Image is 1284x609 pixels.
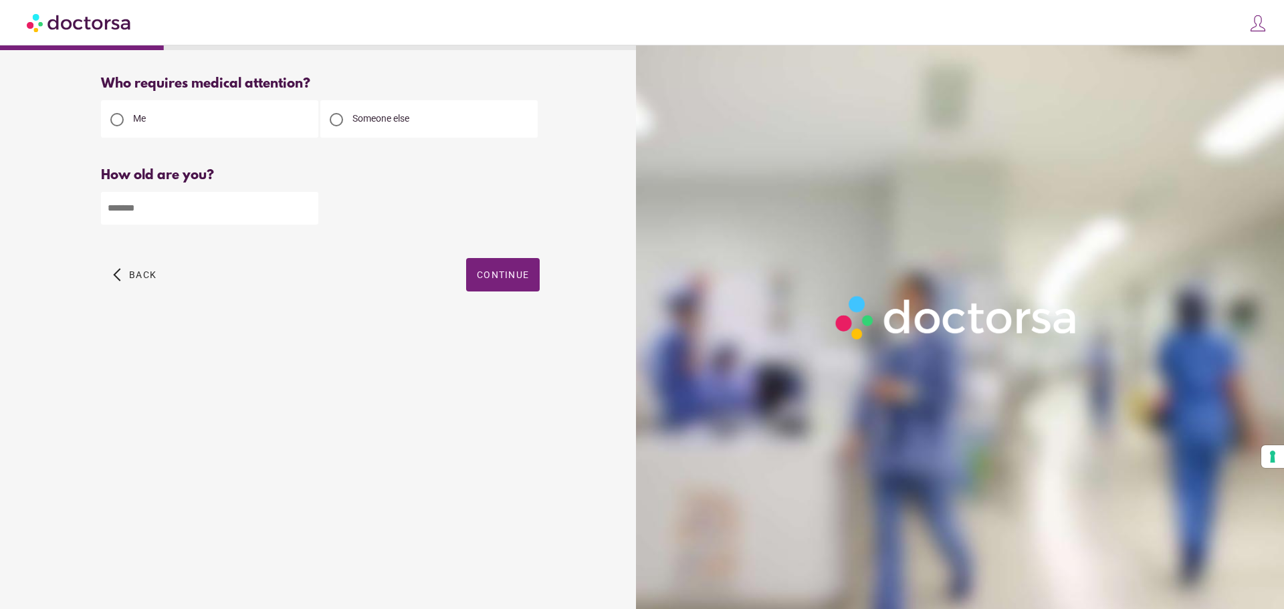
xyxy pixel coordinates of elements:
button: Your consent preferences for tracking technologies [1261,445,1284,468]
img: Doctorsa.com [27,7,132,37]
img: icons8-customer-100.png [1249,14,1267,33]
img: Logo-Doctorsa-trans-White-partial-flat.png [829,289,1085,346]
span: Me [133,113,146,124]
div: How old are you? [101,168,540,183]
span: Someone else [352,113,409,124]
span: Back [129,269,156,280]
span: Continue [477,269,529,280]
div: Who requires medical attention? [101,76,540,92]
button: Continue [466,258,540,291]
button: arrow_back_ios Back [108,258,162,291]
